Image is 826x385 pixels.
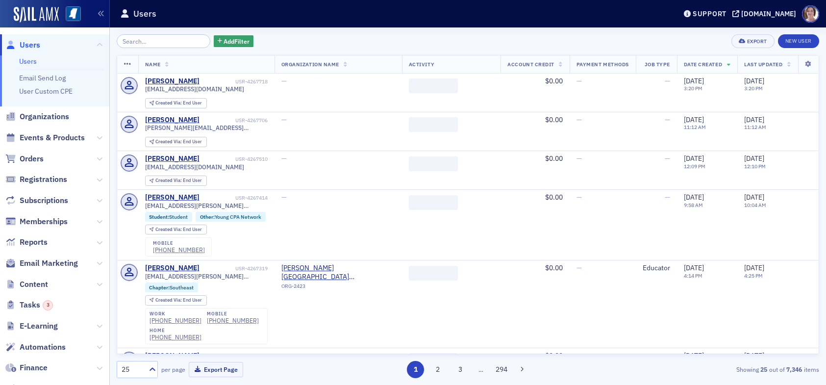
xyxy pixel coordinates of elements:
[493,361,510,378] button: 294
[576,61,629,68] span: Payment Methods
[645,61,670,68] span: Job Type
[744,351,764,360] span: [DATE]
[744,61,782,68] span: Last Updated
[409,117,458,132] span: ‌
[665,115,670,124] span: —
[5,111,69,122] a: Organizations
[665,351,670,360] span: —
[20,342,66,353] span: Automations
[744,193,764,202] span: [DATE]
[161,365,185,374] label: per page
[14,7,59,23] img: SailAMX
[281,115,287,124] span: —
[155,139,202,145] div: End User
[592,365,819,374] div: Showing out of items
[145,212,193,222] div: Student:
[20,237,48,248] span: Reports
[201,117,268,124] div: USR-4267706
[150,317,201,324] div: [PHONE_NUMBER]
[507,61,554,68] span: Account Credit
[20,216,68,227] span: Memberships
[684,263,704,272] span: [DATE]
[145,77,200,86] a: [PERSON_NAME]
[281,77,287,85] span: —
[214,35,254,48] button: AddFilter
[759,365,769,374] strong: 25
[201,195,268,201] div: USR-4267414
[5,362,48,373] a: Finance
[5,195,68,206] a: Subscriptions
[545,351,563,360] span: $0.00
[665,77,670,85] span: —
[145,85,244,93] span: [EMAIL_ADDRESS][DOMAIN_NAME]
[155,138,183,145] span: Created Via :
[5,154,44,164] a: Orders
[545,154,563,163] span: $0.00
[684,61,722,68] span: Date Created
[281,283,395,293] div: ORG-2423
[576,115,582,124] span: —
[5,237,48,248] a: Reports
[281,154,287,163] span: —
[5,342,66,353] a: Automations
[744,154,764,163] span: [DATE]
[145,273,268,280] span: [EMAIL_ADDRESS][PERSON_NAME][DOMAIN_NAME]
[281,351,287,360] span: —
[576,351,582,360] span: —
[20,174,67,185] span: Registrations
[684,272,702,279] time: 4:14 PM
[155,177,183,183] span: Created Via :
[5,300,53,310] a: Tasks3
[145,98,207,108] div: Created Via: End User
[122,364,143,375] div: 25
[409,156,458,171] span: ‌
[665,154,670,163] span: —
[145,116,200,125] a: [PERSON_NAME]
[20,300,53,310] span: Tasks
[145,202,268,209] span: [EMAIL_ADDRESS][PERSON_NAME][DOMAIN_NAME]
[20,279,48,290] span: Content
[155,101,202,106] div: End User
[200,213,215,220] span: Other :
[802,5,819,23] span: Profile
[224,37,250,46] span: Add Filter
[684,77,704,85] span: [DATE]
[744,272,763,279] time: 4:25 PM
[200,214,261,220] a: Other:Young CPA Network
[145,295,207,306] div: Created Via: End User
[20,40,40,51] span: Users
[150,311,201,317] div: work
[207,317,259,324] a: [PHONE_NUMBER]
[145,352,200,360] a: [PERSON_NAME]
[545,77,563,85] span: $0.00
[744,263,764,272] span: [DATE]
[684,202,703,208] time: 9:58 AM
[155,227,202,232] div: End User
[409,266,458,281] span: ‌
[429,361,447,378] button: 2
[778,34,819,48] a: New User
[5,279,48,290] a: Content
[545,193,563,202] span: $0.00
[744,85,763,92] time: 3:20 PM
[20,195,68,206] span: Subscriptions
[196,212,266,222] div: Other:
[155,298,202,303] div: End User
[153,246,205,254] a: [PHONE_NUMBER]
[747,39,767,44] div: Export
[744,115,764,124] span: [DATE]
[145,264,200,273] a: [PERSON_NAME]
[145,225,207,235] div: Created Via: End User
[684,115,704,124] span: [DATE]
[59,6,81,23] a: View Homepage
[684,85,702,92] time: 3:20 PM
[409,61,434,68] span: Activity
[684,351,704,360] span: [DATE]
[145,154,200,163] a: [PERSON_NAME]
[153,240,205,246] div: mobile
